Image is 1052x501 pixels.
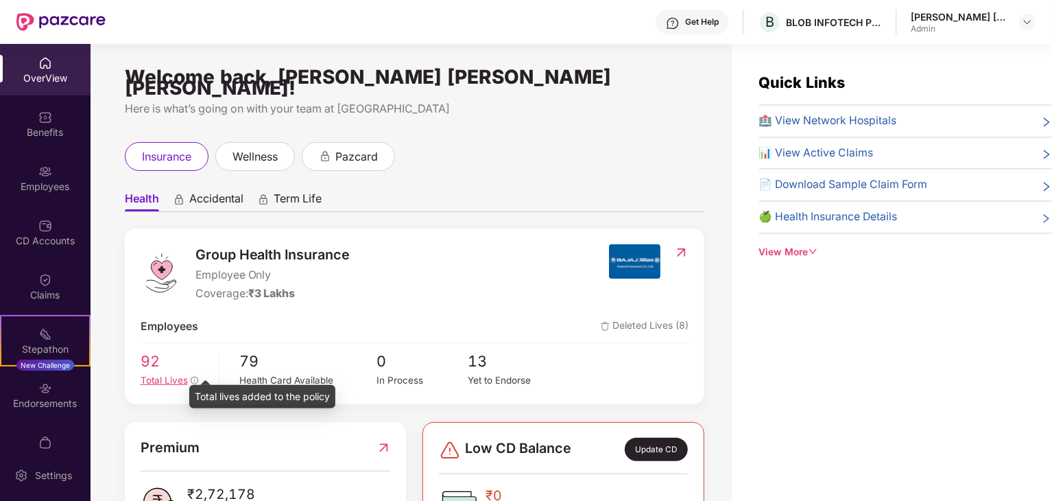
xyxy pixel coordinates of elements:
[759,245,1052,260] div: View More
[141,253,182,294] img: logo
[601,318,689,336] span: Deleted Lives (8)
[759,145,874,162] span: 📊 View Active Claims
[240,373,377,388] div: Health Card Available
[1041,179,1052,194] span: right
[1,342,89,356] div: Stepathon
[240,350,377,373] span: 79
[1041,148,1052,162] span: right
[319,150,331,162] div: animation
[38,273,52,287] img: svg+xml;base64,PHN2ZyBpZD0iQ2xhaW0iIHhtbG5zPSJodHRwOi8vd3d3LnczLm9yZy8yMDAwL3N2ZyIgd2lkdGg9IjIwIi...
[439,439,461,461] img: svg+xml;base64,PHN2ZyBpZD0iRGFuZ2VyLTMyeDMyIiB4bWxucz0iaHR0cDovL3d3dy53My5vcmcvMjAwMC9zdmciIHdpZH...
[142,148,191,165] span: insurance
[765,14,774,30] span: B
[141,318,198,336] span: Employees
[625,438,688,461] div: Update CD
[1041,211,1052,226] span: right
[38,382,52,395] img: svg+xml;base64,PHN2ZyBpZD0iRW5kb3JzZW1lbnRzIiB4bWxucz0iaHR0cDovL3d3dy53My5vcmcvMjAwMC9zdmciIHdpZH...
[376,350,468,373] span: 0
[685,16,719,27] div: Get Help
[274,191,322,211] span: Term Life
[759,113,897,130] span: 🏥 View Network Hospitals
[38,56,52,70] img: svg+xml;base64,PHN2ZyBpZD0iSG9tZSIgeG1sbnM9Imh0dHA6Ly93d3cudzMub3JnLzIwMDAvc3ZnIiB3aWR0aD0iMjAiIG...
[786,16,882,29] div: BLOB INFOTECH PVT LTD
[1041,115,1052,130] span: right
[911,10,1007,23] div: [PERSON_NAME] [PERSON_NAME] [PERSON_NAME] Devi
[195,244,350,266] span: Group Health Insurance
[759,209,898,226] span: 🍏 Health Insurance Details
[14,469,28,482] img: svg+xml;base64,PHN2ZyBpZD0iU2V0dGluZy0yMHgyMCIgeG1sbnM9Imh0dHA6Ly93d3cudzMub3JnLzIwMDAvc3ZnIiB3aW...
[911,23,1007,34] div: Admin
[759,176,928,194] span: 📄 Download Sample Claim Form
[809,247,818,257] span: down
[173,193,185,205] div: animation
[468,373,560,388] div: Yet to Endorse
[759,73,846,91] span: Quick Links
[465,438,571,461] span: Low CD Balance
[335,148,378,165] span: pazcard
[248,287,296,300] span: ₹3 Lakhs
[195,286,350,303] div: Coverage:
[38,436,52,450] img: svg+xml;base64,PHN2ZyBpZD0iTXlfT3JkZXJzIiBkYXRhLW5hbWU9Ik15IE9yZGVycyIgeG1sbnM9Imh0dHA6Ly93d3cudz...
[189,385,335,408] div: Total lives added to the policy
[601,322,610,331] img: deleteIcon
[16,360,74,371] div: New Challenge
[232,148,278,165] span: wellness
[1022,16,1033,27] img: svg+xml;base64,PHN2ZyBpZD0iRHJvcGRvd24tMzJ4MzIiIHhtbG5zPSJodHRwOi8vd3d3LnczLm9yZy8yMDAwL3N2ZyIgd2...
[31,469,76,482] div: Settings
[141,350,209,373] span: 92
[125,191,159,211] span: Health
[38,110,52,124] img: svg+xml;base64,PHN2ZyBpZD0iQmVuZWZpdHMiIHhtbG5zPSJodHRwOi8vd3d3LnczLm9yZy8yMDAwL3N2ZyIgd2lkdGg9Ij...
[376,373,468,388] div: In Process
[195,267,350,284] span: Employee Only
[141,375,188,386] span: Total Lives
[38,219,52,233] img: svg+xml;base64,PHN2ZyBpZD0iQ0RfQWNjb3VudHMiIGRhdGEtbmFtZT0iQ0QgQWNjb3VudHMiIHhtbG5zPSJodHRwOi8vd3...
[468,350,560,373] span: 13
[141,437,200,458] span: Premium
[376,437,391,458] img: RedirectIcon
[674,246,689,259] img: RedirectIcon
[38,165,52,178] img: svg+xml;base64,PHN2ZyBpZD0iRW1wbG95ZWVzIiB4bWxucz0iaHR0cDovL3d3dy53My5vcmcvMjAwMC9zdmciIHdpZHRoPS...
[16,13,106,31] img: New Pazcare Logo
[609,244,660,279] img: insurerIcon
[125,100,704,117] div: Here is what’s going on with your team at [GEOGRAPHIC_DATA]
[189,191,243,211] span: Accidental
[38,327,52,341] img: svg+xml;base64,PHN2ZyB4bWxucz0iaHR0cDovL3d3dy53My5vcmcvMjAwMC9zdmciIHdpZHRoPSIyMSIgaGVpZ2h0PSIyMC...
[666,16,680,30] img: svg+xml;base64,PHN2ZyBpZD0iSGVscC0zMngzMiIgeG1sbnM9Imh0dHA6Ly93d3cudzMub3JnLzIwMDAvc3ZnIiB3aWR0aD...
[125,71,704,93] div: Welcome back, [PERSON_NAME] [PERSON_NAME] [PERSON_NAME]!
[257,193,270,205] div: animation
